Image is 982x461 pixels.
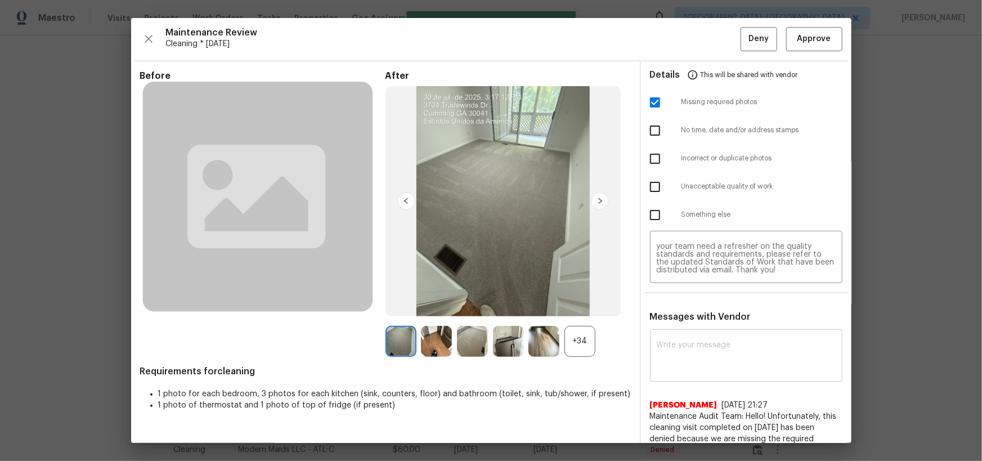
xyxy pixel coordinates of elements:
[701,61,798,88] span: This will be shared with vendor
[650,61,680,88] span: Details
[641,117,851,145] div: No time, date and/or address stamps
[641,173,851,201] div: Unacceptable quality of work
[385,70,631,82] span: After
[140,366,631,377] span: Requirements for cleaning
[741,27,777,51] button: Deny
[158,400,631,411] li: 1 photo of thermostat and 1 photo of top of fridge (if present)
[591,192,609,210] img: right-chevron-button-url
[748,32,769,46] span: Deny
[397,192,415,210] img: left-chevron-button-url
[681,182,842,191] span: Unacceptable quality of work
[681,97,842,107] span: Missing required photos
[166,27,741,38] span: Maintenance Review
[641,201,851,229] div: Something else
[641,88,851,117] div: Missing required photos
[786,27,842,51] button: Approve
[681,154,842,163] span: Incorrect or duplicate photos
[166,38,741,50] span: Cleaning * [DATE]
[650,400,718,411] span: [PERSON_NAME]
[722,401,768,409] span: [DATE] 21:27
[681,210,842,220] span: Something else
[797,32,831,46] span: Approve
[681,126,842,135] span: No time, date and/or address stamps
[140,70,385,82] span: Before
[641,145,851,173] div: Incorrect or duplicate photos
[657,243,836,274] textarea: Maintenance Audit Team: Hello! Unfortunately, this cleaning visit completed on [DATE] has been de...
[158,388,631,400] li: 1 photo for each bedroom, 3 photos for each kitchen (sink, counters, floor) and bathroom (toilet,...
[564,326,595,357] div: +34
[650,312,751,321] span: Messages with Vendor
